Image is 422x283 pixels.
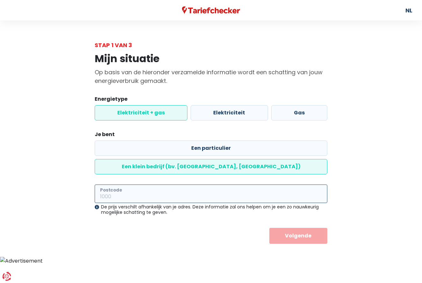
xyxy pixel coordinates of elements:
[191,105,268,120] label: Elektriciteit
[95,41,327,49] div: Stap 1 van 3
[269,228,328,244] button: Volgende
[95,105,187,120] label: Elektriciteit + gas
[95,68,327,85] p: Op basis van de hieronder verzamelde informatie wordt een schatting van jouw energieverbruik gema...
[95,204,327,215] div: De prijs verschilt afhankelijk van je adres. Deze informatie zal ons helpen om je een zo nauwkeur...
[95,53,327,65] h1: Mijn situatie
[271,105,327,120] label: Gas
[95,131,327,141] legend: Je bent
[95,185,327,203] input: 1000
[95,95,327,105] legend: Energietype
[182,6,240,14] img: Tariefchecker logo
[95,159,327,174] label: Een klein bedrijf (bv. [GEOGRAPHIC_DATA], [GEOGRAPHIC_DATA])
[95,141,327,156] label: Een particulier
